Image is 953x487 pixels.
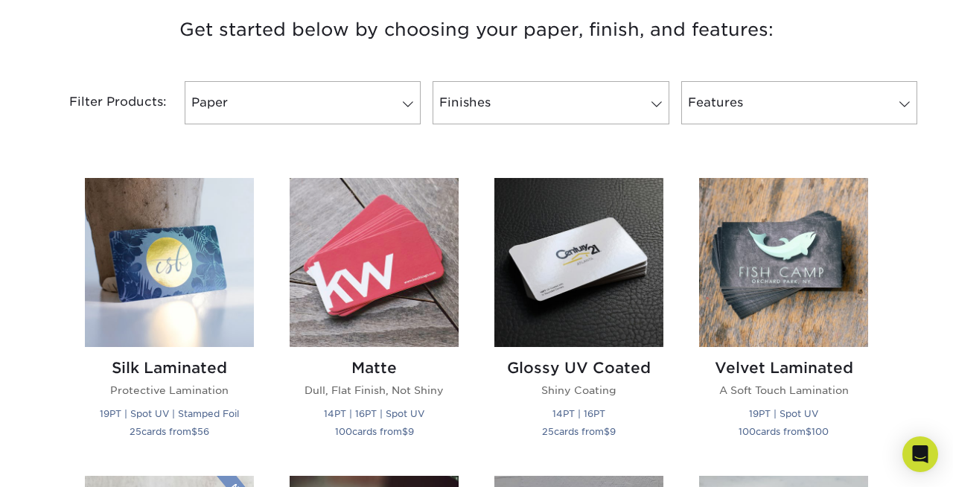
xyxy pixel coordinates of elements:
a: Finishes [433,81,669,124]
span: 9 [408,426,414,437]
span: $ [604,426,610,437]
h2: Silk Laminated [85,359,254,377]
a: Features [681,81,917,124]
small: cards from [335,426,414,437]
small: 19PT | Spot UV [749,408,818,419]
div: Filter Products: [30,81,179,124]
h2: Glossy UV Coated [494,359,663,377]
span: $ [402,426,408,437]
img: Matte Business Cards [290,178,459,347]
img: Silk Laminated Business Cards [85,178,254,347]
img: Velvet Laminated Business Cards [699,178,868,347]
img: Glossy UV Coated Business Cards [494,178,663,347]
small: 14PT | 16PT [552,408,605,419]
p: A Soft Touch Lamination [699,383,868,398]
span: 9 [610,426,616,437]
p: Shiny Coating [494,383,663,398]
span: 56 [197,426,209,437]
small: 19PT | Spot UV | Stamped Foil [100,408,239,419]
small: cards from [739,426,829,437]
a: Glossy UV Coated Business Cards Glossy UV Coated Shiny Coating 14PT | 16PT 25cards from$9 [494,178,663,457]
a: Matte Business Cards Matte Dull, Flat Finish, Not Shiny 14PT | 16PT | Spot UV 100cards from$9 [290,178,459,457]
span: 100 [335,426,352,437]
h2: Matte [290,359,459,377]
small: cards from [130,426,209,437]
span: 25 [542,426,554,437]
a: Silk Laminated Business Cards Silk Laminated Protective Lamination 19PT | Spot UV | Stamped Foil ... [85,178,254,457]
small: cards from [542,426,616,437]
div: Open Intercom Messenger [902,436,938,472]
p: Dull, Flat Finish, Not Shiny [290,383,459,398]
span: $ [191,426,197,437]
small: 14PT | 16PT | Spot UV [324,408,424,419]
p: Protective Lamination [85,383,254,398]
a: Velvet Laminated Business Cards Velvet Laminated A Soft Touch Lamination 19PT | Spot UV 100cards ... [699,178,868,457]
h2: Velvet Laminated [699,359,868,377]
span: $ [806,426,812,437]
iframe: Google Customer Reviews [4,442,127,482]
span: 25 [130,426,141,437]
span: 100 [812,426,829,437]
a: Paper [185,81,421,124]
span: 100 [739,426,756,437]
